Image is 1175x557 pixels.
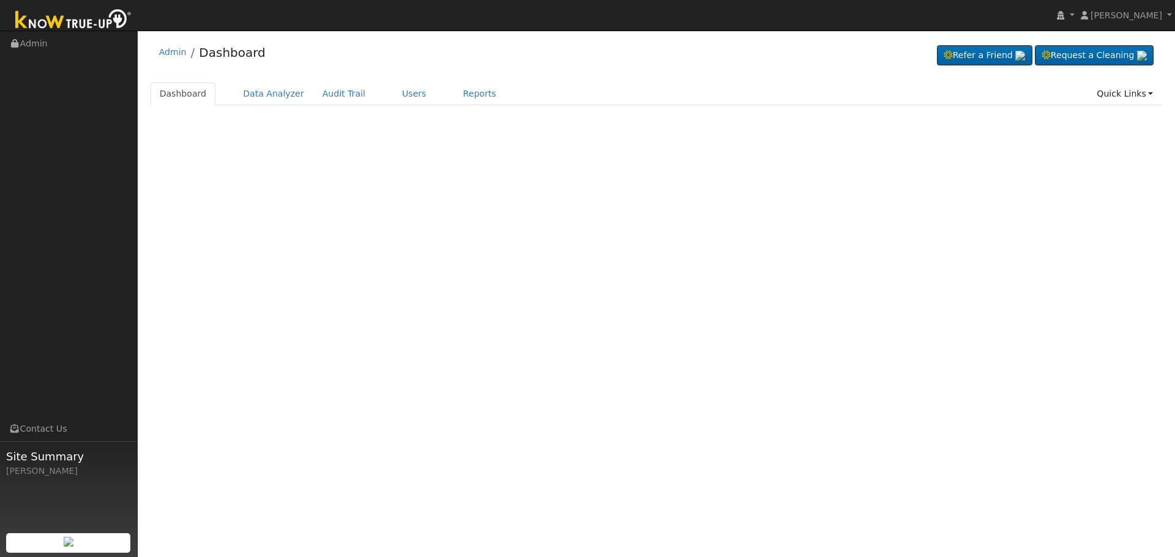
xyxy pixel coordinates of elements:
a: Dashboard [151,83,216,105]
a: Refer a Friend [937,45,1032,66]
span: [PERSON_NAME] [1091,10,1162,20]
a: Dashboard [199,45,266,60]
a: Request a Cleaning [1035,45,1154,66]
a: Users [393,83,436,105]
img: Know True-Up [9,7,138,34]
span: Site Summary [6,448,131,465]
a: Admin [159,47,187,57]
img: retrieve [1015,51,1025,61]
a: Audit Trail [313,83,375,105]
div: [PERSON_NAME] [6,465,131,478]
a: Quick Links [1087,83,1162,105]
a: Reports [454,83,505,105]
img: retrieve [1137,51,1147,61]
a: Data Analyzer [234,83,313,105]
img: retrieve [64,537,73,547]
